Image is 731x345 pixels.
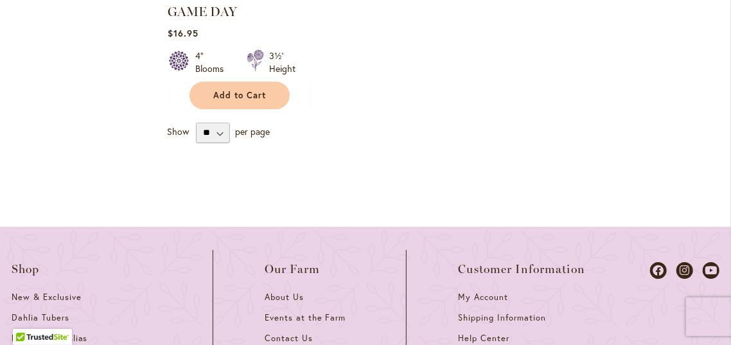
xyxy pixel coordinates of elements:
[265,333,313,344] span: Contact Us
[236,125,270,137] span: per page
[10,299,46,335] iframe: Launch Accessibility Center
[189,82,290,109] button: Add to Cart
[458,292,508,303] span: My Account
[676,262,693,279] a: Dahlias on Instagram
[168,27,198,39] span: $16.95
[269,49,295,75] div: 3½' Height
[12,292,82,303] span: New & Exclusive
[213,90,266,101] span: Add to Cart
[12,263,40,276] span: Shop
[458,312,545,323] span: Shipping Information
[458,333,509,344] span: Help Center
[650,262,667,279] a: Dahlias on Facebook
[265,263,320,276] span: Our Farm
[703,262,719,279] a: Dahlias on Youtube
[168,4,237,19] a: GAME DAY
[265,312,346,323] span: Events at the Farm
[195,49,231,75] div: 4" Blooms
[167,125,189,137] span: Show
[265,292,304,303] span: About Us
[458,263,585,276] span: Customer Information
[12,333,88,344] span: Fresh Cut Dahlias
